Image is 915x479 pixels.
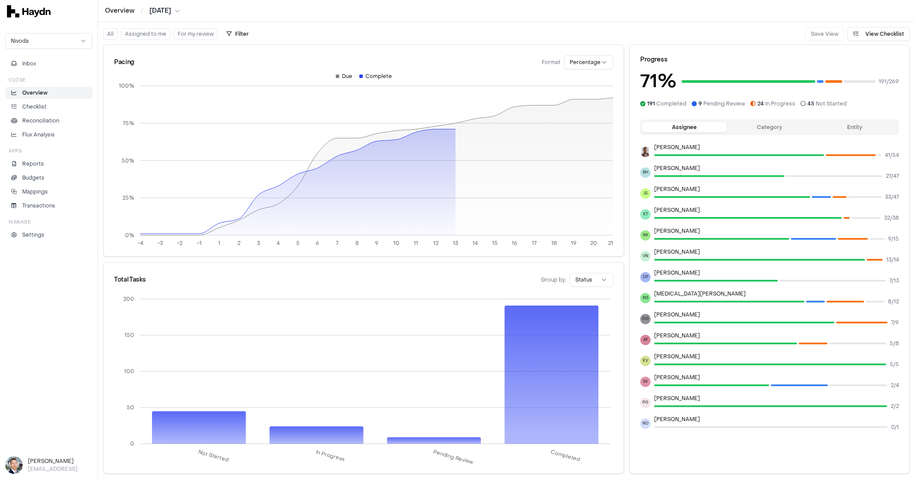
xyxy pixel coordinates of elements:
span: 7 / 13 [889,277,899,284]
span: 27 / 47 [886,173,899,180]
h3: Apps [9,148,22,154]
tspan: -1 [197,240,202,247]
span: / [139,6,145,15]
button: Category [727,122,812,132]
span: 5 / 8 [890,340,899,347]
a: Reports [5,158,92,170]
p: [PERSON_NAME] [654,186,899,193]
p: [PERSON_NAME] [654,269,899,276]
span: Completed [647,100,686,107]
tspan: 11 [414,240,418,247]
tspan: 10 [393,240,399,247]
tspan: 4 [277,240,280,247]
p: Checklist [22,103,47,111]
tspan: 50% [122,157,134,164]
p: [PERSON_NAME] [654,311,899,318]
p: [PERSON_NAME] [654,165,899,172]
p: [PERSON_NAME] [654,144,899,151]
span: SK [640,377,651,387]
span: PG [640,397,651,408]
button: Entity [812,122,897,132]
tspan: -2 [177,240,182,247]
span: GG [640,314,651,324]
p: [MEDICAL_DATA][PERSON_NAME] [654,290,899,297]
span: Format [542,59,560,66]
p: [PERSON_NAME] [654,374,899,381]
span: ND [640,418,651,429]
h3: Manage [9,219,30,225]
p: [EMAIL_ADDRESS] [28,465,92,473]
tspan: 15 [492,240,498,247]
a: Reconciliation [5,115,92,127]
span: 33 / 47 [885,194,899,200]
p: [PERSON_NAME] [654,416,899,423]
tspan: 2 [237,240,240,247]
tspan: 6 [316,240,319,247]
span: BH [640,167,651,178]
button: Filter [221,27,254,41]
tspan: 100 [124,368,134,375]
img: JP Smit [640,146,651,157]
tspan: 25% [122,194,134,201]
span: 7 / 9 [891,319,899,326]
tspan: 50 [127,404,134,411]
p: [PERSON_NAME] [654,248,899,255]
div: Progress [640,55,899,64]
span: 2 / 2 [891,403,899,410]
span: Pending Review [699,100,745,107]
span: KV [640,356,651,366]
div: Total Tasks [114,275,145,284]
p: Settings [22,231,44,239]
span: Inbox [22,60,36,68]
tspan: 200 [123,296,134,302]
tspan: 20 [590,240,597,247]
tspan: 17 [532,240,537,247]
span: 13 / 14 [886,256,899,263]
tspan: In Progress [315,448,346,463]
tspan: 0 [130,440,134,447]
tspan: 19 [571,240,577,247]
p: [PERSON_NAME] [654,353,899,360]
tspan: 13 [453,240,458,247]
span: KT [640,209,651,220]
tspan: 100% [119,82,134,89]
tspan: -4 [138,240,143,247]
p: Transactions [22,202,55,210]
span: 5 / 5 [890,361,899,368]
p: [PERSON_NAME] [654,395,899,402]
button: Assigned to me [121,28,170,40]
a: Transactions [5,200,92,212]
tspan: 3 [257,240,260,247]
p: Overview [22,89,47,97]
p: Flux Analysis [22,131,55,139]
span: NK [640,230,651,241]
button: [DATE] [149,7,180,15]
p: Budgets [22,174,44,182]
tspan: 150 [125,332,134,339]
tspan: 5 [296,240,300,247]
span: 191 / 269 [879,78,899,85]
span: 41 / 54 [885,152,899,159]
span: 2 / 4 [891,382,899,389]
nav: breadcrumb [105,7,180,15]
span: 32 / 38 [884,214,899,221]
tspan: 75% [123,120,134,127]
span: JS [640,188,651,199]
div: Pacing [114,58,134,67]
span: 8 / 12 [888,298,899,305]
tspan: Not Started [198,448,230,463]
tspan: 7 [336,240,338,247]
span: VN [640,251,651,262]
a: Checklist [5,101,92,113]
a: Flux Analysis [5,129,92,141]
button: View Checklist [847,27,910,41]
img: svg+xml,%3c [7,5,51,17]
button: Inbox [5,58,92,70]
button: For my review [174,28,218,40]
tspan: 0% [125,232,134,239]
span: Group by: [541,276,566,283]
h3: [PERSON_NAME] [28,457,92,465]
tspan: 18 [551,240,557,247]
tspan: 14 [473,240,478,247]
span: [DATE] [149,7,171,15]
